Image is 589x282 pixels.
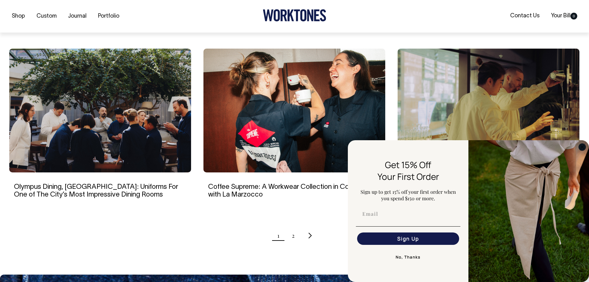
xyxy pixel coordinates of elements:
[361,189,456,202] span: Sign up to get 15% off your first order when you spend $150 or more.
[357,232,459,245] button: Sign Up
[508,11,542,21] a: Contact Us
[96,11,122,21] a: Portfolio
[9,228,580,243] nav: Pagination
[378,171,439,182] span: Your First Order
[66,11,89,21] a: Journal
[9,49,191,172] img: Olympus Dining, Sydney: Uniforms For One of The City’s Most Impressive Dining Rooms
[357,208,459,220] input: Email
[292,228,295,243] a: Page 2
[385,159,431,171] span: Get 15% Off
[578,143,586,151] button: Close dialog
[208,184,380,197] a: Coffee Supreme: A Workwear Collection in Collaboration with La Marzocco
[398,49,579,172] img: The Commons, Sydney: Custom Jackets For The Premium Martin Place Cocktail Bar
[468,140,589,282] img: 5e34ad8f-4f05-4173-92a8-ea475ee49ac9.jpeg
[203,49,385,172] img: Coffee Supreme: A Workwear Collection in Collaboration with La Marzocco
[9,11,28,21] a: Shop
[34,11,59,21] a: Custom
[277,228,280,243] span: Page 1
[570,13,577,20] span: 0
[348,140,589,282] div: FLYOUT Form
[307,228,312,243] a: Next page
[548,11,580,21] a: Your Bill0
[14,184,178,197] a: Olympus Dining, [GEOGRAPHIC_DATA]: Uniforms For One of The City’s Most Impressive Dining Rooms
[356,251,460,263] button: No, Thanks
